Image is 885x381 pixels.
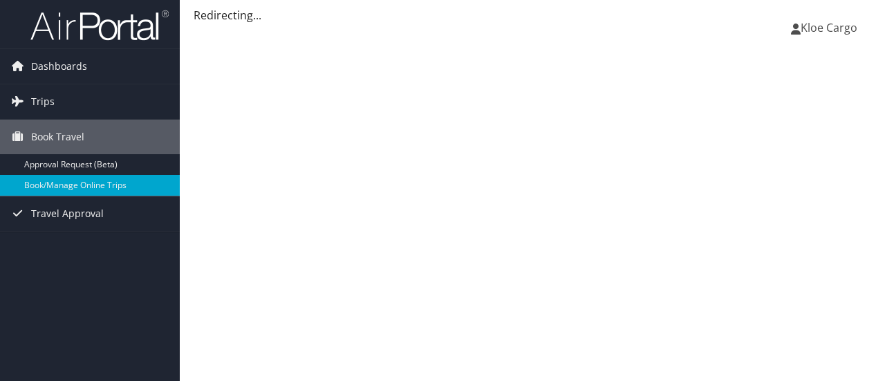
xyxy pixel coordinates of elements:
a: Kloe Cargo [791,7,871,48]
span: Book Travel [31,120,84,154]
span: Trips [31,84,55,119]
span: Travel Approval [31,196,104,231]
span: Dashboards [31,49,87,84]
span: Kloe Cargo [801,20,857,35]
img: airportal-logo.png [30,9,169,41]
div: Redirecting... [194,7,871,24]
